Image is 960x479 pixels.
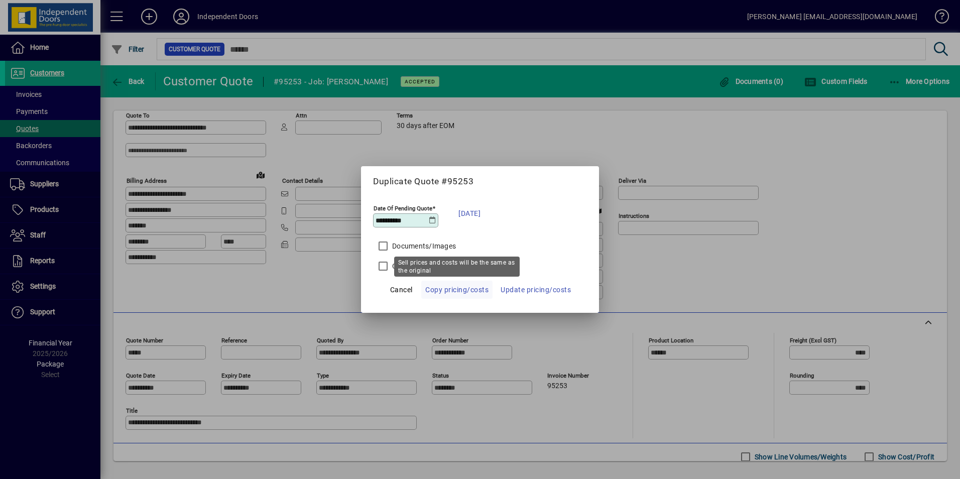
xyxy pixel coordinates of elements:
span: [DATE] [458,207,481,219]
button: [DATE] [453,201,486,226]
span: Update pricing/costs [501,284,571,296]
mat-label: Date Of Pending Quote [374,205,432,212]
h5: Duplicate Quote #95253 [373,176,587,187]
button: Copy pricing/costs [421,281,493,299]
div: Sell prices and costs will be the same as the original [394,257,520,277]
span: Copy pricing/costs [425,284,489,296]
span: Cancel [390,284,413,296]
button: Update pricing/costs [497,281,575,299]
label: Documents/Images [390,241,456,251]
button: Cancel [385,281,417,299]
